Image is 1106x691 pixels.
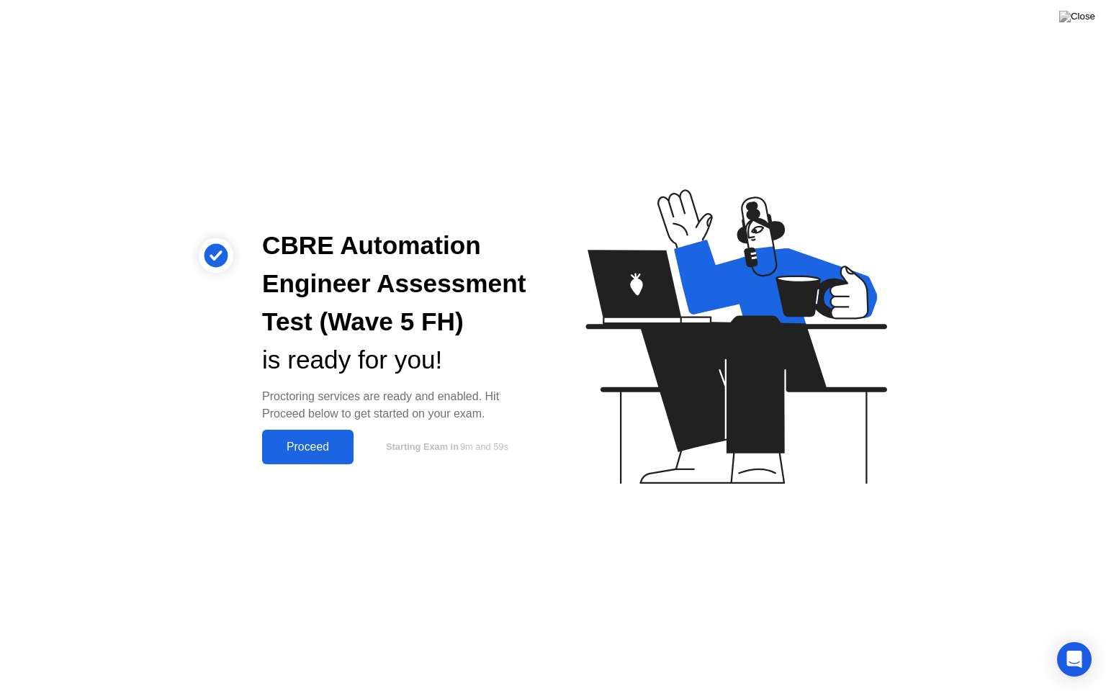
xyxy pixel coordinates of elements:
[1057,642,1092,677] div: Open Intercom Messenger
[262,430,354,464] button: Proceed
[262,227,530,340] div: CBRE Automation Engineer Assessment Test (Wave 5 FH)
[262,388,530,423] div: Proctoring services are ready and enabled. Hit Proceed below to get started on your exam.
[266,441,349,453] div: Proceed
[460,441,508,452] span: 9m and 59s
[1059,11,1095,22] img: Close
[361,433,530,461] button: Starting Exam in9m and 59s
[262,341,530,379] div: is ready for you!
